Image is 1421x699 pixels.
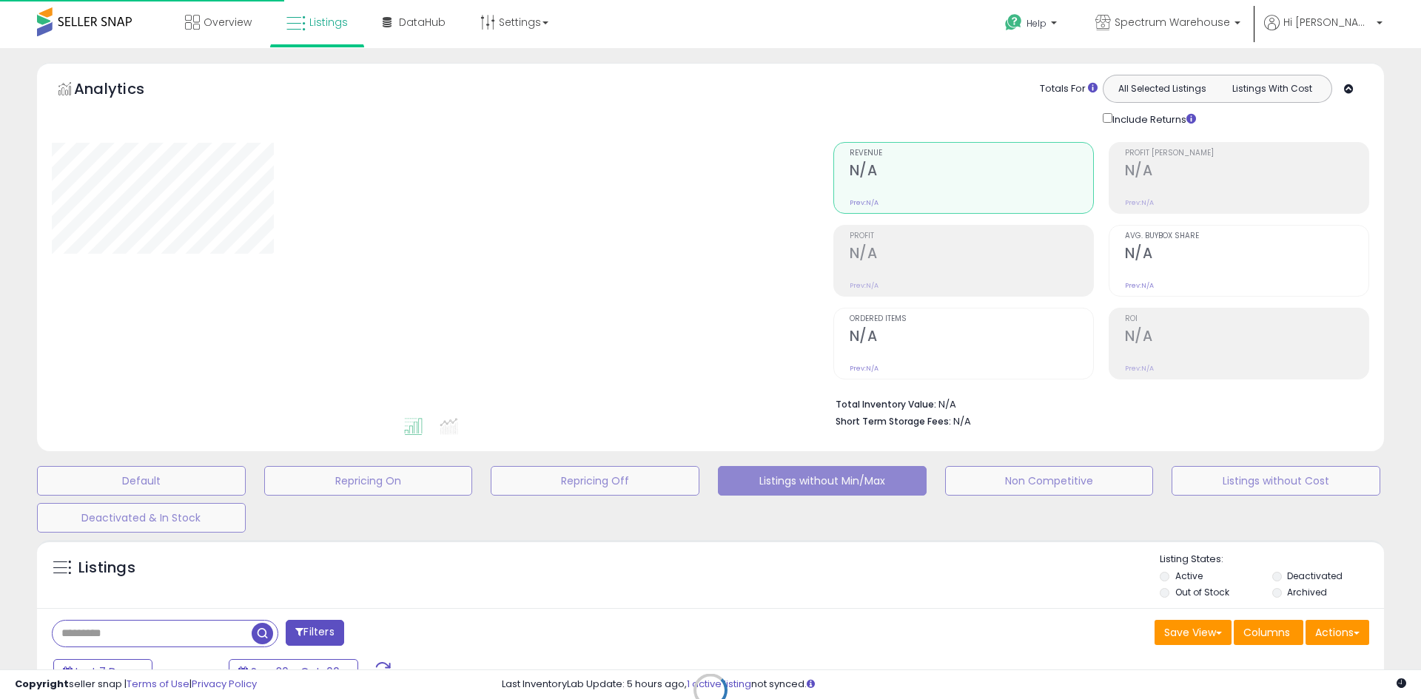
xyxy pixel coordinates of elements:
span: N/A [953,414,971,428]
b: Short Term Storage Fees: [836,415,951,428]
span: ROI [1125,315,1368,323]
span: Profit [850,232,1093,240]
span: Help [1027,17,1047,30]
span: Hi [PERSON_NAME] [1283,15,1372,30]
div: Include Returns [1092,110,1214,127]
a: Hi [PERSON_NAME] [1264,15,1383,48]
h2: N/A [850,162,1093,182]
small: Prev: N/A [1125,281,1154,290]
button: Deactivated & In Stock [37,503,246,533]
div: seller snap | | [15,678,257,692]
span: Ordered Items [850,315,1093,323]
i: Get Help [1004,13,1023,32]
small: Prev: N/A [1125,198,1154,207]
div: Totals For [1040,82,1098,96]
button: Listings without Cost [1172,466,1380,496]
span: Listings [309,15,348,30]
button: Default [37,466,246,496]
button: Repricing On [264,466,473,496]
span: Avg. Buybox Share [1125,232,1368,240]
span: Overview [204,15,252,30]
h5: Analytics [74,78,173,103]
button: Listings With Cost [1217,79,1327,98]
b: Total Inventory Value: [836,398,936,411]
small: Prev: N/A [850,364,879,373]
span: DataHub [399,15,446,30]
span: Spectrum Warehouse [1115,15,1230,30]
strong: Copyright [15,677,69,691]
h2: N/A [1125,162,1368,182]
small: Prev: N/A [850,281,879,290]
h2: N/A [850,245,1093,265]
button: Listings without Min/Max [718,466,927,496]
span: Profit [PERSON_NAME] [1125,149,1368,158]
h2: N/A [1125,328,1368,348]
small: Prev: N/A [850,198,879,207]
a: Help [993,2,1072,48]
span: Revenue [850,149,1093,158]
h2: N/A [850,328,1093,348]
h2: N/A [1125,245,1368,265]
small: Prev: N/A [1125,364,1154,373]
button: Repricing Off [491,466,699,496]
button: Non Competitive [945,466,1154,496]
li: N/A [836,394,1358,412]
button: All Selected Listings [1107,79,1217,98]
